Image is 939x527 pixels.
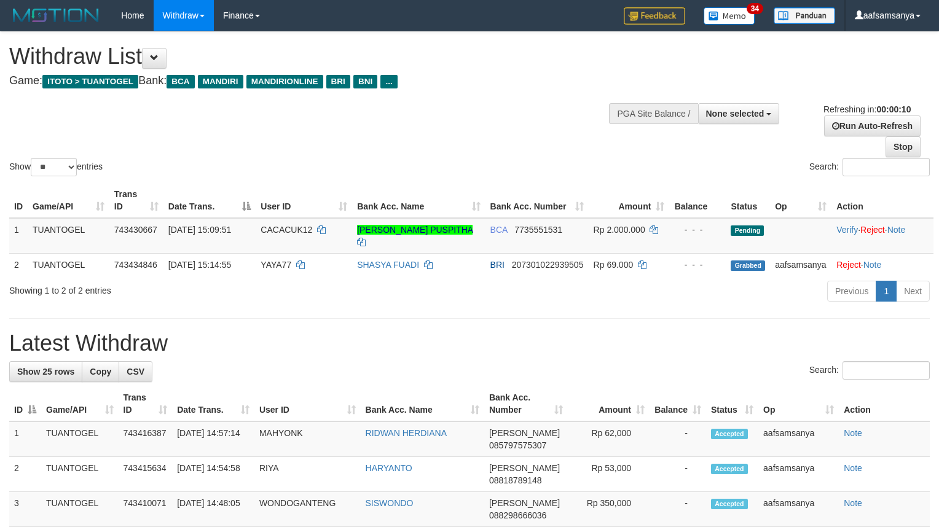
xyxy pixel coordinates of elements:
[254,492,361,527] td: WONDOGANTENG
[886,136,921,157] a: Stop
[731,260,765,271] span: Grabbed
[82,361,119,382] a: Copy
[844,463,862,473] a: Note
[589,183,670,218] th: Amount: activate to sort column ascending
[824,115,921,136] a: Run Auto-Refresh
[9,6,103,25] img: MOTION_logo.png
[774,7,835,24] img: panduan.png
[114,260,157,270] span: 743434846
[352,183,485,218] th: Bank Acc. Name: activate to sort column ascending
[168,260,231,270] span: [DATE] 15:14:55
[119,457,173,492] td: 743415634
[485,183,589,218] th: Bank Acc. Number: activate to sort column ascending
[650,421,706,457] td: -
[863,260,882,270] a: Note
[624,7,685,25] img: Feedback.jpg
[568,386,650,421] th: Amount: activate to sort column ascending
[28,253,109,276] td: TUANTOGEL
[261,225,312,235] span: CACACUK12
[119,386,173,421] th: Trans ID: activate to sort column ascending
[758,386,839,421] th: Op: activate to sort column ascending
[860,225,885,235] a: Reject
[770,253,831,276] td: aafsamsanya
[366,463,412,473] a: HARYANTO
[844,498,862,508] a: Note
[119,492,173,527] td: 743410071
[172,492,254,527] td: [DATE] 14:48:05
[490,260,505,270] span: BRI
[489,510,546,520] span: Copy 088298666036 to clipboard
[9,75,614,87] h4: Game: Bank:
[163,183,256,218] th: Date Trans.: activate to sort column descending
[770,183,831,218] th: Op: activate to sort column ascending
[9,492,41,527] td: 3
[9,279,382,297] div: Showing 1 to 2 of 2 entries
[568,421,650,457] td: Rp 62,000
[844,428,862,438] a: Note
[836,225,858,235] a: Verify
[489,440,546,450] span: Copy 085797575307 to clipboard
[353,75,377,88] span: BNI
[9,218,28,254] td: 1
[9,183,28,218] th: ID
[726,183,770,218] th: Status
[9,158,103,176] label: Show entries
[831,183,933,218] th: Action
[357,260,419,270] a: SHASYA FUADI
[17,367,74,377] span: Show 25 rows
[758,457,839,492] td: aafsamsanya
[674,224,721,236] div: - - -
[823,104,911,114] span: Refreshing in:
[706,386,758,421] th: Status: activate to sort column ascending
[380,75,397,88] span: ...
[9,44,614,69] h1: Withdraw List
[41,386,119,421] th: Game/API: activate to sort column ascending
[9,457,41,492] td: 2
[514,225,562,235] span: Copy 7735551531 to clipboard
[827,281,876,302] a: Previous
[809,361,930,380] label: Search:
[114,225,157,235] span: 743430667
[9,361,82,382] a: Show 25 rows
[41,457,119,492] td: TUANTOGEL
[119,421,173,457] td: 743416387
[9,421,41,457] td: 1
[261,260,291,270] span: YAYA77
[254,457,361,492] td: RIYA
[172,421,254,457] td: [DATE] 14:57:14
[758,492,839,527] td: aafsamsanya
[609,103,697,124] div: PGA Site Balance /
[568,492,650,527] td: Rp 350,000
[831,253,933,276] td: ·
[127,367,144,377] span: CSV
[90,367,111,377] span: Copy
[28,218,109,254] td: TUANTOGEL
[489,475,542,485] span: Copy 08818789148 to clipboard
[711,429,748,439] span: Accepted
[809,158,930,176] label: Search:
[711,464,748,474] span: Accepted
[42,75,138,88] span: ITOTO > TUANTOGEL
[254,421,361,457] td: MAHYONK
[490,225,508,235] span: BCA
[568,457,650,492] td: Rp 53,000
[41,421,119,457] td: TUANTOGEL
[254,386,361,421] th: User ID: activate to sort column ascending
[747,3,763,14] span: 34
[361,386,484,421] th: Bank Acc. Name: activate to sort column ascending
[41,492,119,527] td: TUANTOGEL
[119,361,152,382] a: CSV
[876,104,911,114] strong: 00:00:10
[887,225,906,235] a: Note
[758,421,839,457] td: aafsamsanya
[669,183,726,218] th: Balance
[594,260,634,270] span: Rp 69.000
[706,109,764,119] span: None selected
[484,386,568,421] th: Bank Acc. Number: activate to sort column ascending
[172,386,254,421] th: Date Trans.: activate to sort column ascending
[366,498,414,508] a: SISWONDO
[836,260,861,270] a: Reject
[896,281,930,302] a: Next
[489,428,560,438] span: [PERSON_NAME]
[512,260,584,270] span: Copy 207301022939505 to clipboard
